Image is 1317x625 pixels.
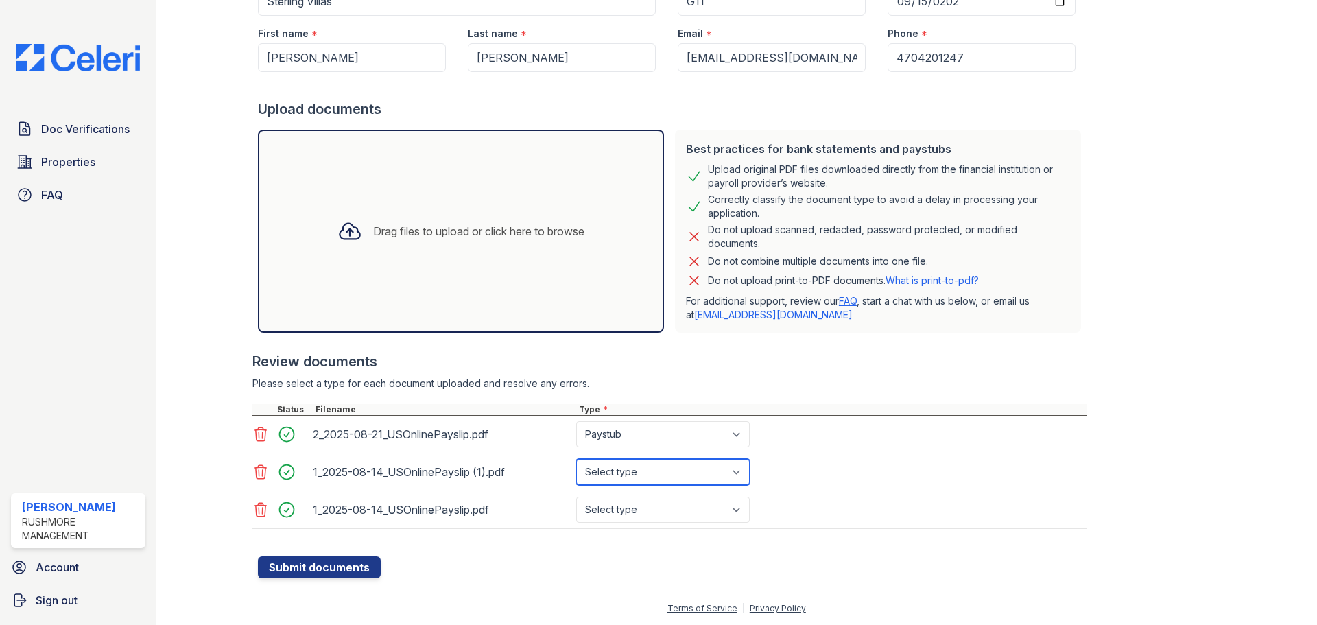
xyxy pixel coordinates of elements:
[708,274,979,287] p: Do not upload print-to-PDF documents.
[252,352,1087,371] div: Review documents
[258,27,309,40] label: First name
[258,556,381,578] button: Submit documents
[373,223,584,239] div: Drag files to upload or click here to browse
[667,603,737,613] a: Terms of Service
[313,461,571,483] div: 1_2025-08-14_USOnlinePayslip (1).pdf
[41,187,63,203] span: FAQ
[11,115,145,143] a: Doc Verifications
[313,499,571,521] div: 1_2025-08-14_USOnlinePayslip.pdf
[750,603,806,613] a: Privacy Policy
[694,309,853,320] a: [EMAIL_ADDRESS][DOMAIN_NAME]
[708,163,1070,190] div: Upload original PDF files downloaded directly from the financial institution or payroll provider’...
[468,27,518,40] label: Last name
[5,587,151,614] a: Sign out
[22,515,140,543] div: Rushmore Management
[742,603,745,613] div: |
[708,223,1070,250] div: Do not upload scanned, redacted, password protected, or modified documents.
[839,295,857,307] a: FAQ
[22,499,140,515] div: [PERSON_NAME]
[708,253,928,270] div: Do not combine multiple documents into one file.
[5,44,151,71] img: CE_Logo_Blue-a8612792a0a2168367f1c8372b55b34899dd931a85d93a1a3d3e32e68fde9ad4.png
[258,99,1087,119] div: Upload documents
[313,404,576,415] div: Filename
[11,148,145,176] a: Properties
[11,181,145,209] a: FAQ
[36,559,79,576] span: Account
[313,423,571,445] div: 2_2025-08-21_USOnlinePayslip.pdf
[886,274,979,286] a: What is print-to-pdf?
[686,141,1070,157] div: Best practices for bank statements and paystubs
[252,377,1087,390] div: Please select a type for each document uploaded and resolve any errors.
[274,404,313,415] div: Status
[678,27,703,40] label: Email
[5,554,151,581] a: Account
[708,193,1070,220] div: Correctly classify the document type to avoid a delay in processing your application.
[576,404,1087,415] div: Type
[686,294,1070,322] p: For additional support, review our , start a chat with us below, or email us at
[36,592,78,609] span: Sign out
[888,27,918,40] label: Phone
[41,121,130,137] span: Doc Verifications
[41,154,95,170] span: Properties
